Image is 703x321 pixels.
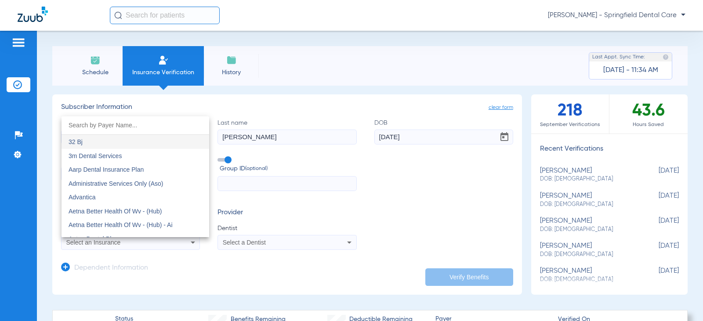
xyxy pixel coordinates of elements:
span: 3m Dental Services [69,152,122,159]
span: Aetna Better Health Of Wv - (Hub) - Ai [69,221,173,228]
span: Aetna Dental Plans [69,235,121,242]
span: Administrative Services Only (Aso) [69,180,163,187]
span: 32 Bj [69,138,83,145]
span: Advantica [69,194,95,201]
span: Aarp Dental Insurance Plan [69,166,144,173]
input: dropdown search [62,116,209,134]
span: Aetna Better Health Of Wv - (Hub) [69,208,162,215]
